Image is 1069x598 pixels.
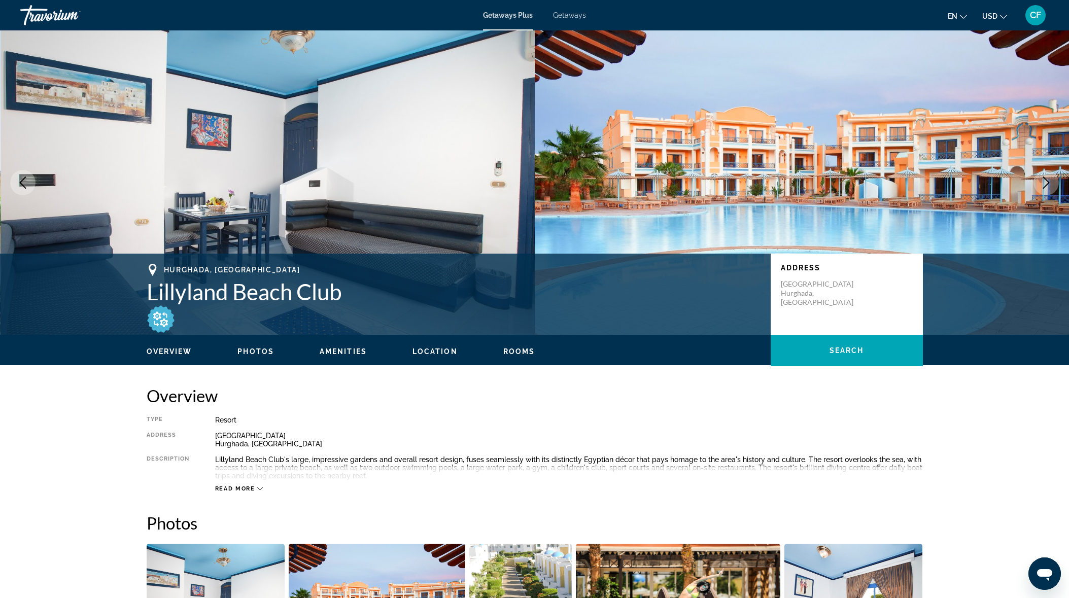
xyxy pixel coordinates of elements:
div: [GEOGRAPHIC_DATA] Hurghada, [GEOGRAPHIC_DATA] [215,432,923,448]
span: Rooms [503,347,535,356]
button: Search [771,335,923,366]
span: CF [1030,10,1041,20]
button: Change currency [982,9,1007,23]
span: Photos [237,347,274,356]
button: Change language [948,9,967,23]
span: Overview [147,347,192,356]
button: Rooms [503,347,535,356]
span: Location [412,347,458,356]
button: Next image [1033,170,1059,195]
div: Lillyland Beach Club's large, impressive gardens and overall resort design, fuses seamlessly with... [215,455,923,480]
span: en [948,12,957,20]
div: Resort [215,416,923,424]
h2: Photos [147,513,923,533]
h1: Lillyland Beach Club [147,278,761,305]
button: Overview [147,347,192,356]
button: Amenities [320,347,367,356]
button: Previous image [10,170,36,195]
h2: Overview [147,385,923,406]
button: Photos [237,347,274,356]
a: Getaways [553,11,586,19]
span: Read more [215,485,255,492]
p: Address [781,264,913,272]
div: Type [147,416,190,424]
button: Location [412,347,458,356]
a: Travorium [20,2,122,28]
div: Description [147,455,190,480]
button: User Menu [1022,5,1049,26]
iframe: Button to launch messaging window [1028,557,1061,590]
a: Getaways Plus [483,11,533,19]
span: Amenities [320,347,367,356]
img: weeks_O.png [147,305,175,333]
span: Search [830,346,864,355]
span: USD [982,12,997,20]
div: Address [147,432,190,448]
span: Hurghada, [GEOGRAPHIC_DATA] [164,266,300,274]
p: [GEOGRAPHIC_DATA] Hurghada, [GEOGRAPHIC_DATA] [781,279,862,307]
button: Read more [215,485,263,493]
